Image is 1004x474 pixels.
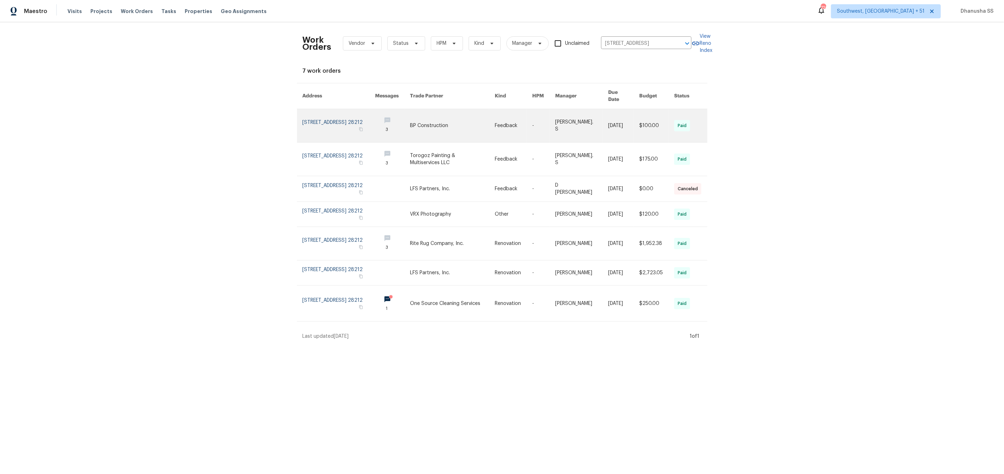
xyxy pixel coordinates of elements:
[121,8,153,15] span: Work Orders
[527,286,549,322] td: -
[185,8,212,15] span: Properties
[549,143,602,176] td: [PERSON_NAME]. S
[349,40,366,47] span: Vendor
[297,83,370,109] th: Address
[405,83,489,109] th: Trade Partner
[358,160,364,166] button: Copy Address
[334,334,349,339] span: [DATE]
[67,8,82,15] span: Visits
[958,8,993,15] span: Dhanusha SS
[489,109,527,143] td: Feedback
[161,9,176,14] span: Tasks
[303,67,702,74] div: 7 work orders
[358,126,364,132] button: Copy Address
[821,4,826,11] div: 726
[549,176,602,202] td: D [PERSON_NAME]
[527,176,549,202] td: -
[549,109,602,143] td: [PERSON_NAME]. S
[527,227,549,260] td: -
[489,227,527,260] td: Renovation
[527,260,549,286] td: -
[405,176,489,202] td: LFS Partners, Inc.
[691,33,713,54] a: View Reno Index
[669,83,707,109] th: Status
[602,83,634,109] th: Due Date
[512,40,533,47] span: Manager
[549,83,602,109] th: Manager
[527,143,549,176] td: -
[405,202,489,227] td: VRX Photography
[303,36,332,50] h2: Work Orders
[634,83,669,109] th: Budget
[489,176,527,202] td: Feedback
[358,304,364,310] button: Copy Address
[405,260,489,286] td: LFS Partners, Inc.
[405,227,489,260] td: Rite Rug Company, Inc.
[24,8,47,15] span: Maestro
[549,227,602,260] td: [PERSON_NAME]
[221,8,267,15] span: Geo Assignments
[405,286,489,322] td: One Source Cleaning Services
[489,260,527,286] td: Renovation
[489,143,527,176] td: Feedback
[549,202,602,227] td: [PERSON_NAME]
[358,189,364,196] button: Copy Address
[682,38,692,48] button: Open
[601,38,672,49] input: Enter in an address
[837,8,925,15] span: Southwest, [GEOGRAPHIC_DATA] + 51
[358,244,364,250] button: Copy Address
[690,333,700,340] div: 1 of 1
[489,202,527,227] td: Other
[303,333,688,340] div: Last updated
[358,273,364,280] button: Copy Address
[565,40,590,47] span: Unclaimed
[358,215,364,221] button: Copy Address
[405,143,489,176] td: Torogoz Painting & Multiservices LLC
[90,8,112,15] span: Projects
[527,83,549,109] th: HPM
[437,40,447,47] span: HPM
[527,109,549,143] td: -
[370,83,405,109] th: Messages
[489,83,527,109] th: Kind
[549,286,602,322] td: [PERSON_NAME]
[489,286,527,322] td: Renovation
[527,202,549,227] td: -
[549,260,602,286] td: [PERSON_NAME]
[393,40,409,47] span: Status
[405,109,489,143] td: BP Construction
[475,40,485,47] span: Kind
